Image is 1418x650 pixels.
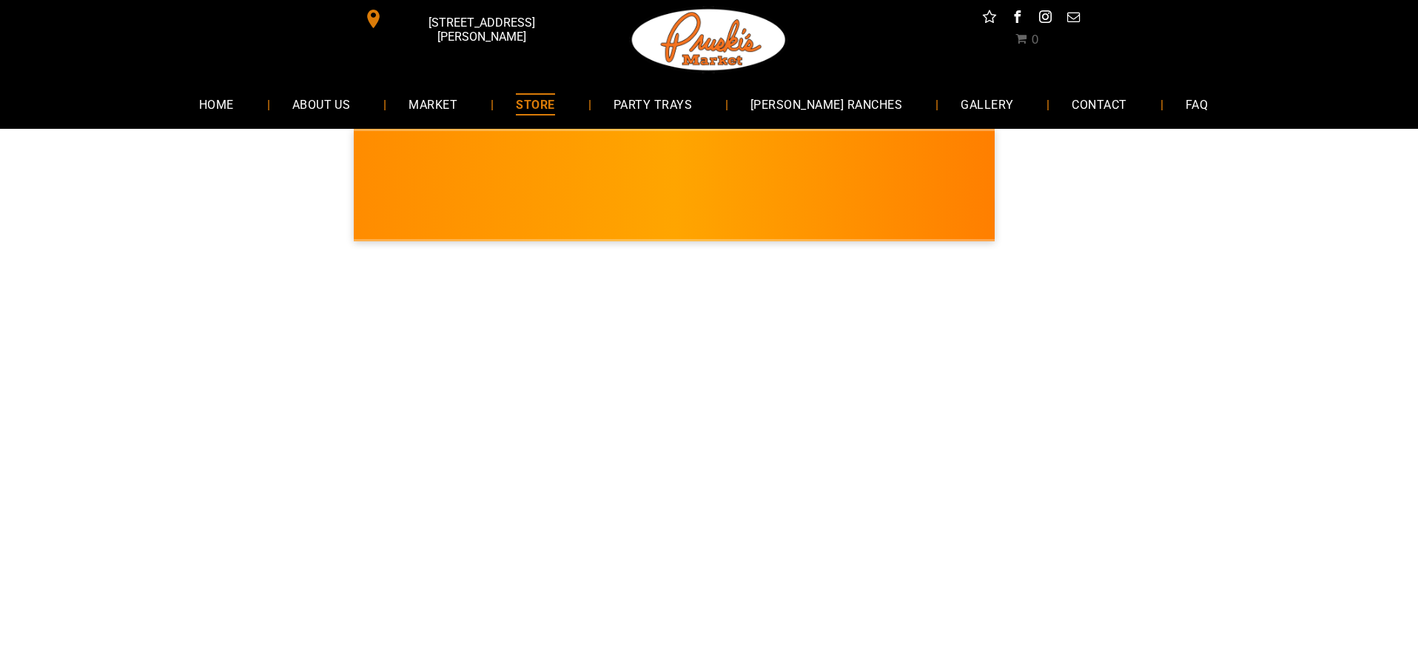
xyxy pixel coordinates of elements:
a: STORE [494,84,577,124]
a: instagram [1036,7,1055,30]
a: PARTY TRAYS [591,84,714,124]
a: [STREET_ADDRESS][PERSON_NAME] [354,7,580,30]
span: [STREET_ADDRESS][PERSON_NAME] [386,8,577,51]
a: ABOUT US [270,84,373,124]
a: CONTACT [1049,84,1149,124]
a: email [1064,7,1083,30]
span: [PERSON_NAME] MARKET [993,195,1284,219]
a: MARKET [386,84,480,124]
a: GALLERY [938,84,1035,124]
a: Social network [980,7,999,30]
a: facebook [1008,7,1027,30]
span: 0 [1031,33,1038,47]
a: HOME [177,84,256,124]
a: [PERSON_NAME] RANCHES [728,84,924,124]
a: FAQ [1163,84,1230,124]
